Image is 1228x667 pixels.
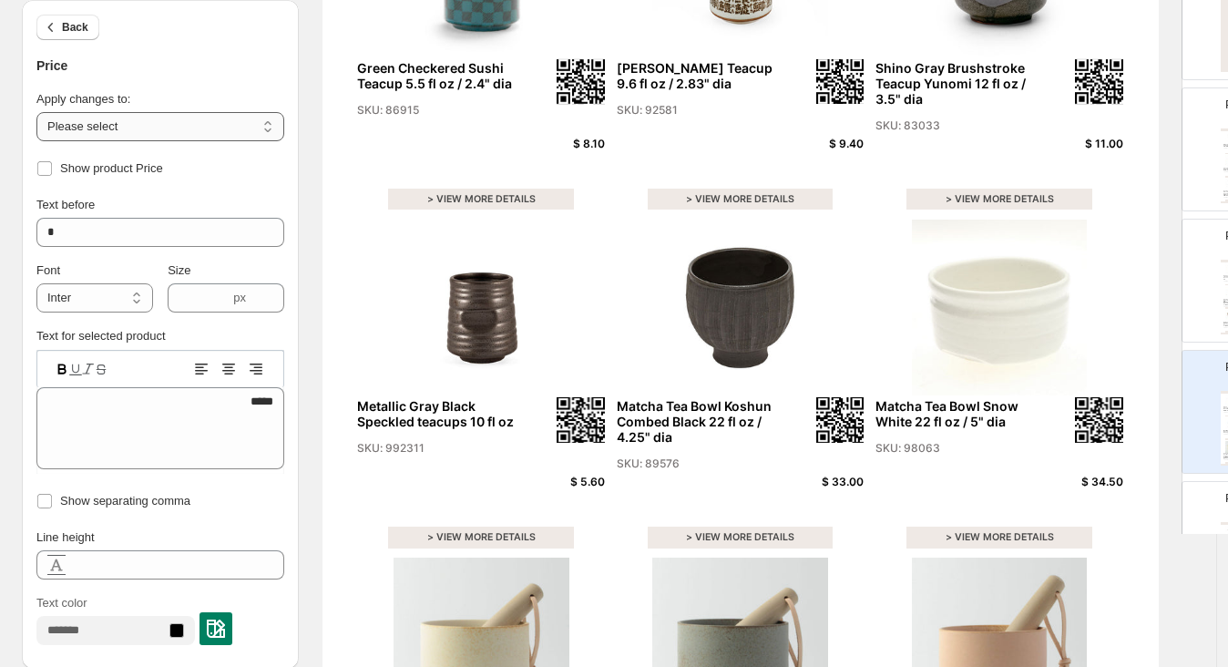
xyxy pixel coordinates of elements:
[875,119,1046,133] div: SKU: 83033
[617,399,787,446] div: Matcha Tea Bowl Koshun Combed Black 22 fl oz / 4.25" dia
[62,20,88,35] span: Back
[617,457,787,471] div: SKU: 89576
[906,189,1092,210] div: > VIEW MORE DETAILS
[357,220,605,395] img: primaryImage
[357,399,527,430] div: Metallic Gray Black Speckled teacups 10 fl oz
[1075,397,1123,443] img: qrcode
[517,138,605,151] div: $ 8.10
[875,220,1123,395] img: primaryImage
[775,138,864,151] div: $ 9.40
[617,61,787,92] div: [PERSON_NAME] Teacup 9.6 fl oz / 2.83" dia
[617,104,787,118] div: SKU: 92581
[816,397,865,443] img: qrcode
[357,442,527,456] div: SKU: 992311
[207,620,225,638] img: colorPickerImg
[617,220,865,395] img: primaryImage
[168,263,190,277] span: Size
[1075,59,1123,105] img: qrcode
[648,189,834,210] div: > VIEW MORE DETAILS
[60,161,163,175] span: Show product Price
[36,263,60,277] span: Font
[557,59,605,105] img: qrcode
[775,476,864,489] div: $ 33.00
[233,291,246,304] span: px
[36,92,130,106] span: Apply changes to:
[36,58,67,73] span: Price
[906,527,1092,549] div: > VIEW MORE DETAILS
[875,442,1046,456] div: SKU: 98063
[357,61,527,92] div: Green Checkered Sushi Teacup 5.5 fl oz / 2.4" dia
[388,527,574,549] div: > VIEW MORE DETAILS
[1035,476,1123,489] div: $ 34.50
[388,189,574,210] div: > VIEW MORE DETAILS
[648,527,834,549] div: > VIEW MORE DETAILS
[36,15,99,40] button: Back
[60,494,190,508] span: Show separating comma
[875,399,1046,430] div: Matcha Tea Bowl Snow White 22 fl oz / 5" dia
[816,59,865,105] img: qrcode
[875,61,1046,108] div: Shino Gray Brushstroke Teacup Yunomi 12 fl oz / 3.5" dia
[357,104,527,118] div: SKU: 86915
[1035,138,1123,151] div: $ 11.00
[36,530,95,544] span: Line height
[557,397,605,443] img: qrcode
[36,198,95,211] span: Text before
[517,476,605,489] div: $ 5.60
[36,596,87,610] span: Text color
[36,329,166,343] label: Text for selected product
